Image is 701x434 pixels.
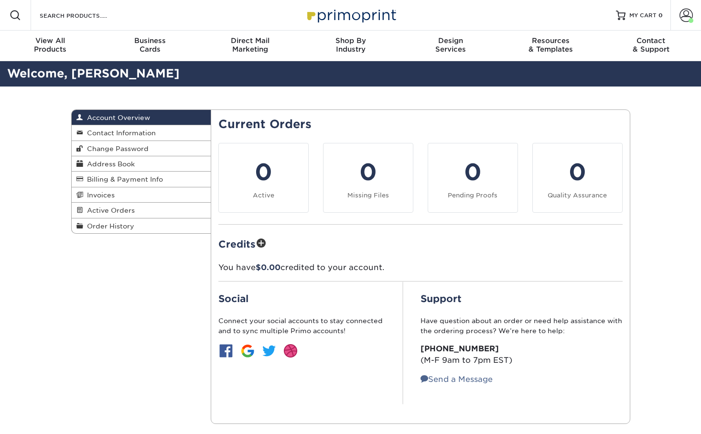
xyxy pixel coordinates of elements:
small: Pending Proofs [448,192,497,199]
small: Quality Assurance [548,192,607,199]
p: Have question about an order or need help assistance with the ordering process? We’re here to help: [421,316,623,336]
a: 0 Active [218,143,309,213]
a: Contact Information [72,125,211,141]
a: 0 Pending Proofs [428,143,518,213]
div: Marketing [200,36,301,54]
a: Contact& Support [601,31,701,61]
span: Order History [83,222,134,230]
span: Shop By [301,36,401,45]
h2: Social [218,293,386,304]
span: Billing & Payment Info [83,175,163,183]
span: Active Orders [83,206,135,214]
a: Billing & Payment Info [72,172,211,187]
strong: [PHONE_NUMBER] [421,344,499,353]
span: Account Overview [83,114,150,121]
span: Change Password [83,145,149,152]
span: $0.00 [256,263,280,272]
span: 0 [658,12,663,19]
p: (M-F 9am to 7pm EST) [421,343,623,366]
span: Design [400,36,501,45]
div: Services [400,36,501,54]
span: Address Book [83,160,135,168]
a: Direct MailMarketing [200,31,301,61]
div: 0 [329,155,407,189]
a: Address Book [72,156,211,172]
h2: Support [421,293,623,304]
a: Order History [72,218,211,233]
a: Active Orders [72,203,211,218]
p: You have credited to your account. [218,262,623,273]
a: DesignServices [400,31,501,61]
div: Industry [301,36,401,54]
a: Change Password [72,141,211,156]
a: Shop ByIndustry [301,31,401,61]
img: btn-dribbble.jpg [283,343,298,358]
h2: Current Orders [218,118,623,131]
small: Missing Files [347,192,389,199]
iframe: Google Customer Reviews [2,405,81,431]
a: Send a Message [421,375,493,384]
div: 0 [434,155,512,189]
img: btn-facebook.jpg [218,343,234,358]
div: & Templates [501,36,601,54]
a: Resources& Templates [501,31,601,61]
span: Resources [501,36,601,45]
img: btn-google.jpg [240,343,255,358]
a: Invoices [72,187,211,203]
span: Business [100,36,201,45]
span: Invoices [83,191,115,199]
div: 0 [539,155,616,189]
small: Active [253,192,274,199]
a: BusinessCards [100,31,201,61]
a: 0 Missing Files [323,143,413,213]
input: SEARCH PRODUCTS..... [39,10,132,21]
div: & Support [601,36,701,54]
a: 0 Quality Assurance [532,143,623,213]
span: Contact Information [83,129,156,137]
img: btn-twitter.jpg [261,343,277,358]
span: Contact [601,36,701,45]
span: MY CART [629,11,657,20]
img: Primoprint [303,5,399,25]
p: Connect your social accounts to stay connected and to sync multiple Primo accounts! [218,316,386,336]
h2: Credits [218,236,623,251]
a: Account Overview [72,110,211,125]
div: 0 [225,155,302,189]
span: Direct Mail [200,36,301,45]
div: Cards [100,36,201,54]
